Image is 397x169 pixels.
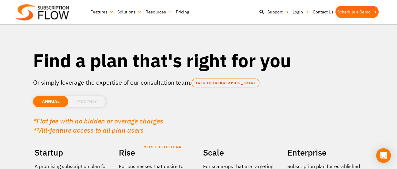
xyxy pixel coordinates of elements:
a: Solutions [115,6,144,18]
p: Or simply leverage the expertise of our consultation team. [33,78,364,87]
em: *Flat fee with no hidden or overage charges [33,116,163,125]
a: Contact Us [311,6,335,18]
h2: Scale [203,145,278,160]
a: Pricing [174,6,191,18]
a: Login [291,6,311,18]
a: Schedule a Demo [335,6,379,18]
h1: Find a plan that's right for you [33,49,364,72]
a: Support [266,6,291,18]
img: Subscriptionflow [15,4,69,20]
a: Resources [144,6,174,18]
a: Features [89,6,115,18]
li: MONTHLY [68,96,106,107]
span: MOST POPULAR [143,140,182,154]
div: Open Intercom Messenger [376,148,391,163]
em: **All-feature access to all plan users [33,126,144,134]
h2: Enterprise [287,145,362,160]
h2: Startup [35,145,110,160]
li: ANNUAL [33,96,68,107]
a: TALK TO [GEOGRAPHIC_DATA] [191,79,259,87]
h2: Rise [119,145,194,160]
